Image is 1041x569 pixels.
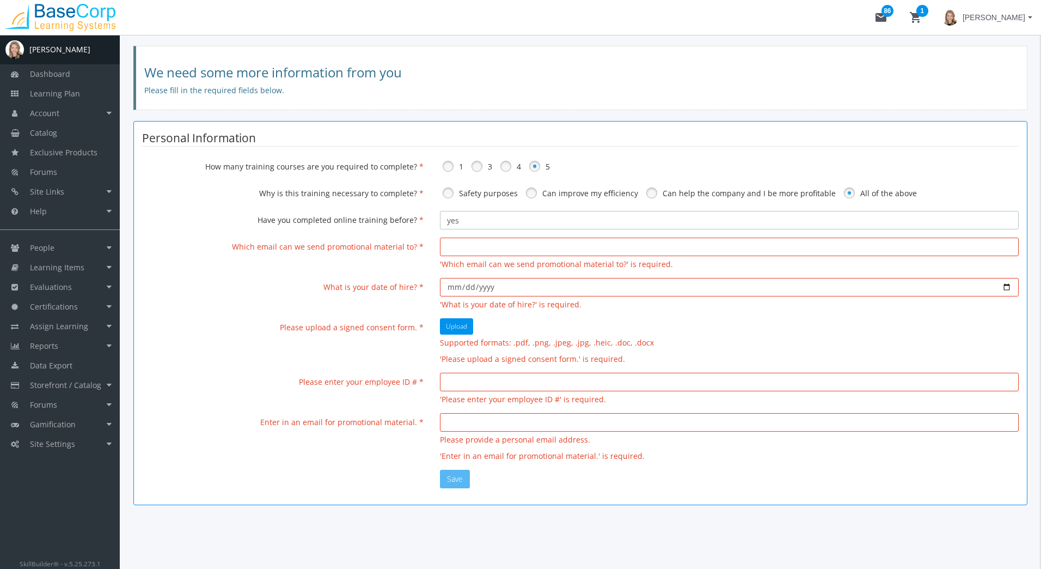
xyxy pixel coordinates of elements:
span: Site Settings [30,439,75,449]
span: People [30,243,54,253]
mat-icon: shopping_cart [909,11,922,24]
span: Evaluations [30,282,72,292]
label: Please upload a signed consent form. [134,318,432,333]
label: Why is this training necessary to complete? [134,184,432,199]
h3: We need some more information from you [144,65,1019,80]
span: Forums [30,167,57,177]
span: 'Please enter your employee ID #' is required. [440,394,606,404]
span: Account [30,108,59,118]
small: SkillBuilder® - v.5.25.273.1 [20,559,101,568]
label: All of the above [860,188,917,199]
span: Supported formats: .pdf, .png, .jpeg, .jpg, .heic, .doc, .docx [440,337,1019,348]
span: Upload [446,322,467,331]
label: How many training courses are you required to complete? [134,158,432,172]
div: Please provide a personal email address. [440,434,1019,445]
span: Site Links [30,186,64,197]
button: Save [440,470,470,488]
label: 3 [488,161,492,172]
span: 'What is your date of hire?' is required. [440,299,581,310]
span: Storefront / Catalog [30,380,101,390]
span: Exclusive Products [30,147,97,158]
span: 'Enter in an email for promotional material.' is required. [440,451,645,461]
span: Data Export [30,360,72,371]
span: Learning Plan [30,88,80,99]
span: Help [30,206,47,216]
label: 5 [546,161,550,172]
span: Learning Items [30,262,84,273]
label: Have you completed online training before? [134,211,432,226]
label: Can improve my efficiency [542,188,638,199]
span: Reports [30,341,58,351]
span: 'Which email can we send promotional material to?' is required. [440,259,673,269]
img: profilePicture.png [5,40,24,59]
label: 4 [517,161,521,172]
span: Certifications [30,301,78,312]
span: Forums [30,399,57,410]
div: [PERSON_NAME] [29,44,90,55]
span: 'Please upload a signed consent form.' is required. [440,354,625,364]
input: yyyy-mm-dd [440,278,1019,296]
span: [PERSON_NAME] [963,8,1025,27]
p: Please fill in the required fields below. [144,85,1019,96]
label: What is your date of hire? [134,278,432,293]
legend: Personal Information [142,130,1019,147]
span: Assign Learning [30,321,88,331]
label: Please enter your employee ID # [134,373,432,388]
label: Safety purposes [459,188,518,199]
mat-icon: mail [874,11,887,24]
label: 1 [459,161,463,172]
button: Upload [440,318,473,335]
label: Can help the company and I be more profitable [663,188,836,199]
span: Catalog [30,128,57,138]
label: Enter in an email for promotional material. [134,413,432,428]
label: Which email can we send promotional material to? [134,238,432,252]
span: Gamification [30,419,76,429]
span: Dashboard [30,69,70,79]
